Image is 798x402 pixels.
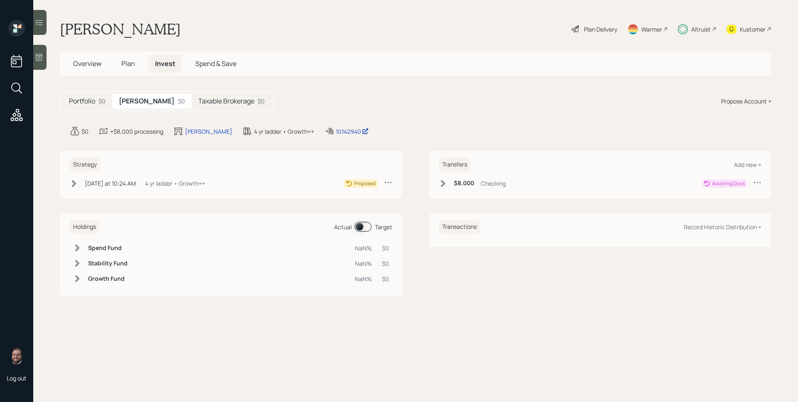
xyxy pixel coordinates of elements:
div: Actual [334,223,352,231]
div: $0 [382,275,389,283]
div: 4 yr ladder • Growth++ [145,179,205,188]
h6: Growth Fund [88,275,128,282]
div: $0 [99,97,106,105]
div: NaN% [355,259,372,268]
div: Target [375,223,392,231]
h6: Holdings [70,220,99,234]
div: $0 [382,259,389,268]
h6: $8,000 [454,180,474,187]
div: 10142940 [336,127,369,136]
div: Plan Delivery [584,25,617,34]
div: Warmer [641,25,662,34]
h5: Taxable Brokerage [198,97,254,105]
div: +$8,000 processing [110,127,163,136]
h1: [PERSON_NAME] [60,20,181,38]
div: Record Historic Distribution + [684,223,761,231]
div: Propose Account + [721,97,771,105]
h6: Transactions [439,220,480,234]
h6: Strategy [70,158,100,172]
img: james-distasi-headshot.png [8,348,25,364]
div: [PERSON_NAME] [185,127,232,136]
span: Overview [73,59,101,68]
span: Plan [121,59,135,68]
div: NaN% [355,244,372,252]
div: $0 [81,127,89,136]
div: Proposed [354,180,376,187]
div: $0 [178,97,185,105]
h6: Spend Fund [88,245,128,252]
span: Spend & Save [195,59,236,68]
div: [DATE] at 10:24 AM [85,179,136,188]
div: Add new + [734,161,761,169]
div: $0 [382,244,389,252]
span: Invest [155,59,175,68]
div: $0 [258,97,265,105]
div: Log out [7,374,27,382]
div: NaN% [355,275,372,283]
div: Checking [481,179,506,188]
h6: Transfers [439,158,470,172]
h5: [PERSON_NAME] [119,97,175,105]
h5: Portfolio [69,97,95,105]
h6: Stability Fund [88,260,128,267]
div: 4 yr ladder • Growth++ [254,127,314,136]
div: Kustomer [740,25,766,34]
div: Awaiting Docs [712,180,745,187]
div: Altruist [691,25,711,34]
